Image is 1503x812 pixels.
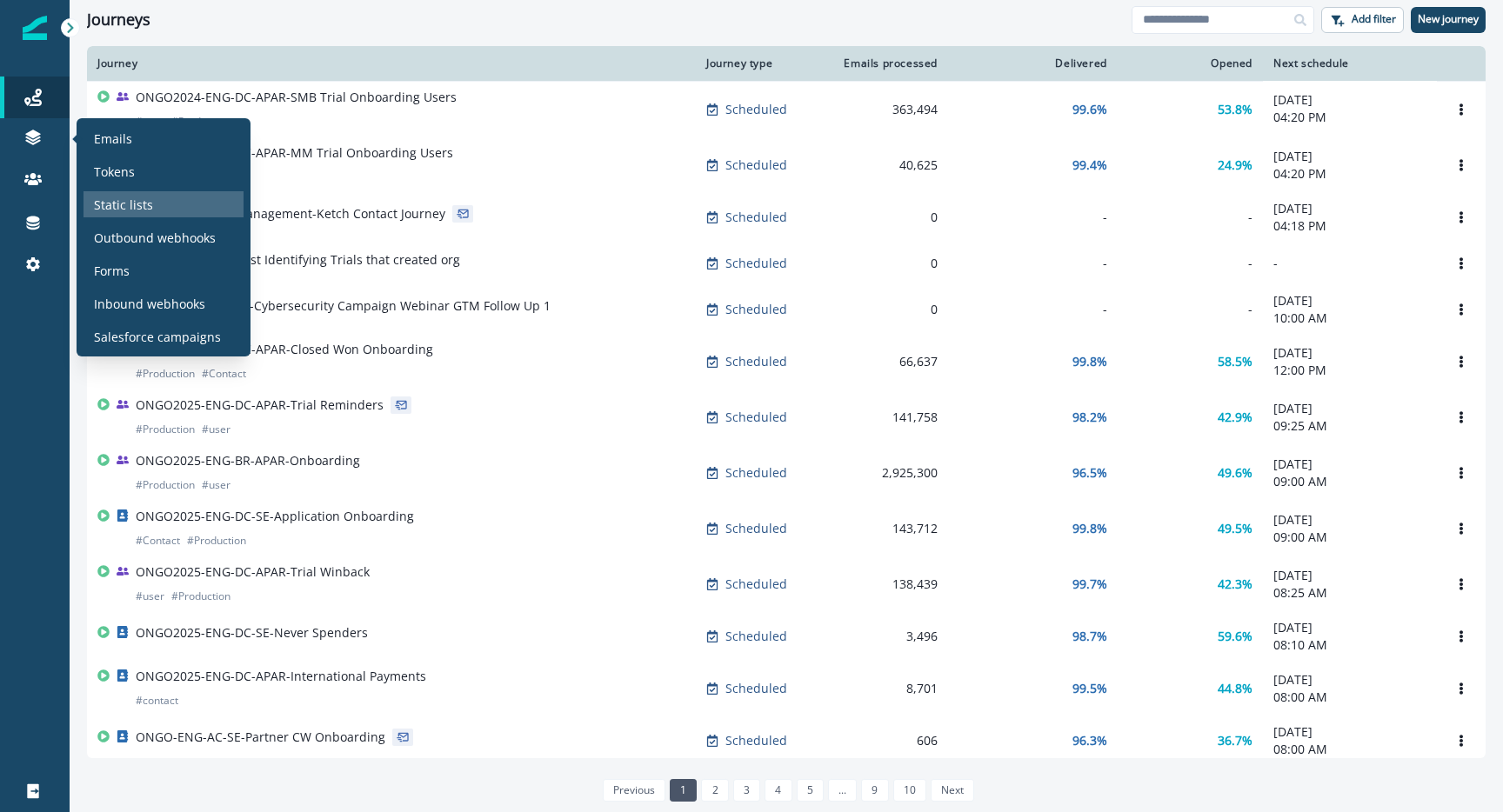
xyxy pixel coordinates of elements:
p: 04:20 PM [1273,165,1426,183]
a: OP-Subscription-Management-Ketch Contact JourneyScheduled0--[DATE]04:18 PMOptions [87,193,1486,242]
p: [DATE] [1273,91,1426,109]
p: 58.5% [1218,353,1252,370]
p: Emails [94,130,132,148]
div: - [1128,301,1252,318]
p: Scheduled [725,732,787,749]
p: ONGO2025-ENG-DC-SE-Never Spenders [136,624,368,642]
button: Options [1447,571,1475,597]
button: Options [1447,152,1475,178]
p: Scheduled [725,101,787,118]
p: ONGO2025-ENG-DC-APAR-International Payments [136,668,426,685]
p: 08:00 AM [1273,689,1426,706]
ul: Pagination [598,779,975,802]
p: Scheduled [725,628,787,645]
a: Page 9 [861,779,888,802]
p: # Production [136,365,195,383]
div: 8,701 [837,680,938,697]
a: ONGO2025-ENG-DC-APAR-International Payments#contactScheduled8,70199.5%44.8%[DATE]08:00 AMOptions [87,661,1486,716]
p: 99.4% [1072,156,1107,174]
p: 96.5% [1072,464,1107,482]
a: Page 4 [765,779,792,802]
button: Options [1447,623,1475,649]
p: ONGO2025-ENG-BR-APAR-Onboarding [136,452,360,469]
p: Scheduled [725,520,787,537]
p: [DATE] [1273,723,1426,741]
p: OP-Subscription-Management-Ketch Contact Journey [136,205,445,223]
img: Inflection [23,16,47,40]
p: # Contact [202,365,246,383]
p: Scheduled [725,680,787,697]
p: 98.2% [1072,409,1107,426]
p: 08:25 AM [1273,584,1426,602]
div: 3,496 [837,628,938,645]
a: ONGO2025-ENG-DC-APAR-Trial Winback#user#ProductionScheduled138,43999.7%42.3%[DATE]08:25 AMOptions [87,556,1486,612]
div: 138,439 [837,576,938,593]
p: 42.3% [1218,576,1252,593]
a: Page 1 is your current page [670,779,697,802]
p: Tokens [94,163,135,181]
p: Salesforce campaigns [94,328,221,346]
p: [DATE] [1273,511,1426,529]
div: 0 [837,301,938,318]
button: Options [1447,250,1475,276]
p: 24.9% [1218,156,1252,174]
a: Emails [83,125,244,151]
p: 09:00 AM [1273,529,1426,546]
p: 99.8% [1072,353,1107,370]
p: 49.6% [1218,464,1252,482]
a: ONGO2024-ENG-DC-APAR-Closed Won Onboarding#Production#ContactScheduled66,63799.8%58.5%[DATE]12:00... [87,334,1486,389]
div: 363,494 [837,101,938,118]
p: # user [202,421,230,438]
div: 40,625 [837,156,938,174]
a: Static lists [83,191,244,217]
a: [PERSON_NAME] Test Identifying Trials that created orgScheduled0---Options [87,242,1486,285]
button: Options [1447,349,1475,375]
a: Tokens [83,158,244,184]
p: Scheduled [725,409,787,426]
p: New journey [1418,13,1479,25]
p: Add filter [1352,13,1396,25]
p: ONGO2024-ENG-DC-APAR-Closed Won Onboarding [136,341,433,358]
button: Options [1447,676,1475,702]
a: Salesforce campaigns [83,323,244,349]
div: Opened [1128,57,1252,70]
p: # Production [136,476,195,494]
button: New journey [1411,7,1486,33]
p: [DATE] [1273,671,1426,689]
p: Scheduled [725,301,787,318]
p: # user [136,588,164,605]
a: Next page [931,779,974,802]
div: Next schedule [1273,57,1426,70]
p: 98.7% [1072,628,1107,645]
a: Page 3 [733,779,760,802]
p: 09:00 AM [1273,473,1426,490]
p: # user [202,476,230,494]
p: 09:25 AM [1273,417,1426,435]
button: Options [1447,460,1475,486]
div: 66,637 [837,353,938,370]
p: 99.7% [1072,576,1107,593]
p: # Production [171,113,230,130]
p: ONGO2025-ENG-DC-SE-Application Onboarding [136,508,414,525]
p: 49.5% [1218,520,1252,537]
p: 12:00 PM [1273,362,1426,379]
a: Jump forward [828,779,857,802]
div: Emails processed [837,57,938,70]
div: 606 [837,732,938,749]
p: 20251009-ES-AC-UP-Cybersecurity Campaign Webinar GTM Follow Up 1 [136,297,551,315]
button: Options [1447,404,1475,430]
p: ONGO2025-ENG-DC-APAR-Trial Reminders [136,396,384,414]
a: ONGO2024-ENG-DC-APAR-SMB Trial Onboarding Users#user#ProductionScheduled363,49499.6%53.8%[DATE]04... [87,81,1486,137]
p: Scheduled [725,209,787,226]
p: ONGO2025-ENG-DC-APAR-Trial Winback [136,563,370,581]
div: - [959,255,1107,272]
div: 143,712 [837,520,938,537]
p: Inbound webhooks [94,295,205,313]
p: [PERSON_NAME] Test Identifying Trials that created org [136,251,460,269]
a: Forms [83,257,244,283]
p: Scheduled [725,156,787,174]
a: ONGO2025-ENG-DC-APAR-Trial Reminders#Production#userScheduled141,75898.2%42.9%[DATE]09:25 AMOptions [87,389,1486,445]
div: - [1128,255,1252,272]
a: ONGO2025-ENG-DC-SE-Application Onboarding#Contact#ProductionScheduled143,71299.8%49.5%[DATE]09:00... [87,501,1486,556]
div: Journey type [706,57,816,70]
